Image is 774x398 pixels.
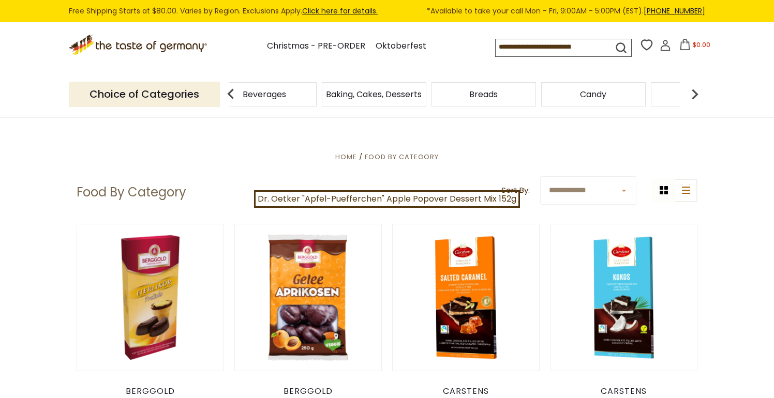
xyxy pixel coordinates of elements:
div: Berggold [234,386,382,396]
a: Candy [580,90,606,98]
div: Carstens [550,386,697,396]
button: $0.00 [673,39,717,54]
img: Berggold Chocolate Apricot Jelly Pralines, 300g [235,224,381,371]
a: [PHONE_NUMBER] [644,6,705,16]
img: previous arrow [220,84,241,104]
img: next arrow [684,84,705,104]
a: Baking, Cakes, Desserts [326,90,422,98]
a: Beverages [243,90,286,98]
img: Carstens Luebecker Marzipan Bars with Dark Chocolate and Salted Caramel, 4.9 oz [393,224,539,371]
a: Breads [469,90,498,98]
a: Oktoberfest [376,39,426,53]
label: Sort By: [501,184,530,197]
h1: Food By Category [77,185,186,200]
div: Free Shipping Starts at $80.00. Varies by Region. Exclusions Apply. [69,5,705,17]
a: Christmas - PRE-ORDER [267,39,365,53]
span: $0.00 [693,40,710,49]
div: Carstens [392,386,540,396]
a: Dr. Oetker "Apfel-Puefferchen" Apple Popover Dessert Mix 152g [254,190,520,208]
a: Food By Category [365,152,439,162]
span: *Available to take your call Mon - Fri, 9:00AM - 5:00PM (EST). [427,5,705,17]
a: Click here for details. [302,6,378,16]
p: Choice of Categories [69,82,220,107]
a: Home [335,152,357,162]
img: Carstens Luebecker Dark Chocolate and Coconut, 4.9 oz [550,224,697,371]
div: Berggold [77,386,224,396]
img: Berggold Eggnog Liquor Pralines, 100g [77,224,224,371]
